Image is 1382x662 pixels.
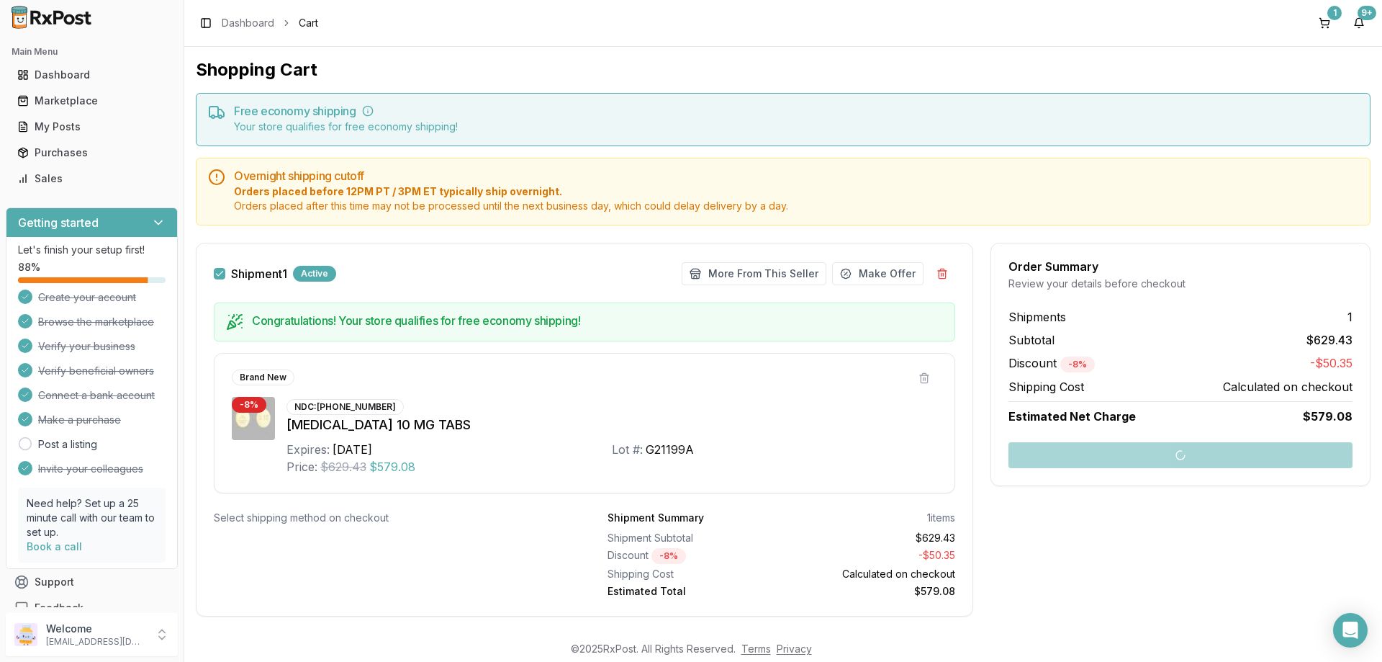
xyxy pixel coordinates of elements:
[46,622,146,636] p: Welcome
[1008,308,1066,326] span: Shipments
[286,415,937,435] div: [MEDICAL_DATA] 10 MG TABS
[787,584,956,599] div: $579.08
[17,171,166,186] div: Sales
[682,262,826,285] button: More From This Seller
[17,68,166,82] div: Dashboard
[1358,6,1376,20] div: 9+
[38,339,135,354] span: Verify your business
[1008,277,1352,291] div: Review your details before checkout
[38,388,155,403] span: Connect a bank account
[6,89,178,112] button: Marketplace
[18,260,40,274] span: 88 %
[38,437,97,452] a: Post a listing
[777,643,812,655] a: Privacy
[1008,409,1136,424] span: Estimated Net Charge
[612,441,643,458] div: Lot #:
[1347,12,1370,35] button: 9+
[787,531,956,545] div: $629.43
[286,399,404,415] div: NDC: [PHONE_NUMBER]
[927,511,955,525] div: 1 items
[12,62,172,88] a: Dashboard
[286,441,330,458] div: Expires:
[293,266,336,282] div: Active
[231,268,287,279] label: Shipment 1
[608,567,776,581] div: Shipping Cost
[232,397,275,440] img: Jardiance 10 MG TABS
[1347,308,1352,326] span: 1
[6,63,178,86] button: Dashboard
[1333,613,1368,648] div: Open Intercom Messenger
[17,146,166,160] div: Purchases
[1008,261,1352,272] div: Order Summary
[234,105,1358,117] h5: Free economy shipping
[1223,378,1352,395] span: Calculated on checkout
[787,548,956,564] div: - $50.35
[608,584,776,599] div: Estimated Total
[27,496,157,540] p: Need help? Set up a 25 minute call with our team to set up.
[38,364,154,378] span: Verify beneficial owners
[787,567,956,581] div: Calculated on checkout
[651,548,686,564] div: - 8 %
[38,315,154,329] span: Browse the marketplace
[286,458,317,475] div: Price:
[1008,378,1084,395] span: Shipping Cost
[252,315,943,326] h5: Congratulations! Your store qualifies for free economy shipping!
[1060,357,1095,372] div: - 8 %
[320,458,366,475] span: $629.43
[222,16,318,30] nav: breadcrumb
[832,262,923,285] button: Make Offer
[232,397,266,413] div: - 8 %
[12,46,172,58] h2: Main Menu
[46,636,146,648] p: [EMAIL_ADDRESS][DOMAIN_NAME]
[234,184,1358,199] span: Orders placed before 12PM PT / 3PM ET typically ship overnight.
[232,370,294,385] div: Brand New
[1306,331,1352,349] span: $629.43
[1008,331,1054,349] span: Subtotal
[27,540,82,553] a: Book a call
[234,120,1358,134] div: Your store qualifies for free economy shipping!
[12,166,172,192] a: Sales
[608,531,776,545] div: Shipment Subtotal
[222,16,274,30] a: Dashboard
[14,623,37,646] img: User avatar
[35,601,83,615] span: Feedback
[6,569,178,595] button: Support
[6,167,178,190] button: Sales
[234,199,1358,213] span: Orders placed after this time may not be processed until the next business day, which could delay...
[6,6,98,29] img: RxPost Logo
[18,214,99,231] h3: Getting started
[12,88,172,114] a: Marketplace
[369,458,415,475] span: $579.08
[17,120,166,134] div: My Posts
[6,141,178,164] button: Purchases
[608,548,776,564] div: Discount
[1313,12,1336,35] button: 1
[214,511,561,525] div: Select shipping method on checkout
[38,413,121,427] span: Make a purchase
[299,16,318,30] span: Cart
[6,595,178,621] button: Feedback
[1327,6,1342,20] div: 1
[6,115,178,138] button: My Posts
[1310,354,1352,372] span: -$50.35
[608,511,704,525] div: Shipment Summary
[12,114,172,140] a: My Posts
[1008,356,1095,370] span: Discount
[38,290,136,305] span: Create your account
[1303,408,1352,425] span: $579.08
[18,243,166,257] p: Let's finish your setup first!
[12,140,172,166] a: Purchases
[38,462,143,476] span: Invite your colleagues
[17,94,166,108] div: Marketplace
[741,643,771,655] a: Terms
[196,58,1370,81] h1: Shopping Cart
[646,441,694,458] div: G21199A
[234,170,1358,182] h5: Overnight shipping cutoff
[333,441,372,458] div: [DATE]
